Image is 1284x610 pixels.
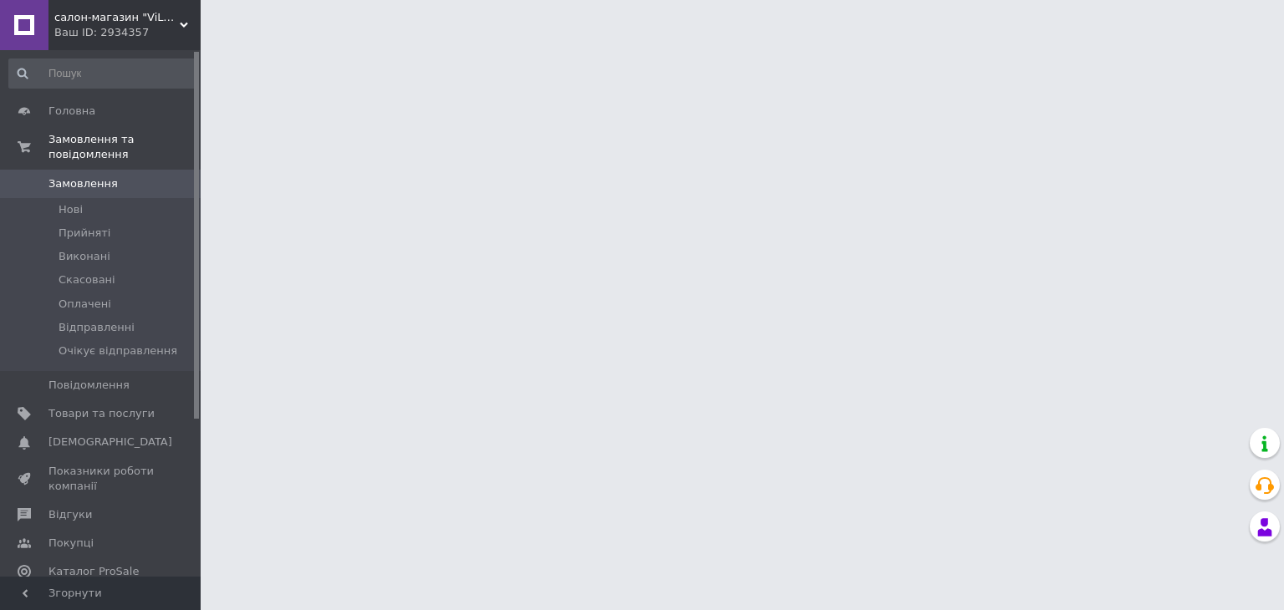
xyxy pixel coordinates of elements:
[48,132,201,162] span: Замовлення та повідомлення
[59,272,115,287] span: Скасовані
[54,25,201,40] div: Ваш ID: 2934357
[59,320,135,335] span: Відправленні
[59,249,110,264] span: Виконані
[48,176,118,191] span: Замовлення
[48,104,95,119] span: Головна
[48,464,155,494] span: Показники роботи компанії
[48,406,155,421] span: Товари та послуги
[59,226,110,241] span: Прийняті
[48,378,130,393] span: Повідомлення
[8,58,197,89] input: Пошук
[48,435,172,450] span: [DEMOGRAPHIC_DATA]
[59,343,177,358] span: Очікує відправлення
[59,202,83,217] span: Нові
[59,297,111,312] span: Оплачені
[48,507,92,522] span: Відгуки
[54,10,180,25] span: салон-магазин "ViLeNa Studio". Все для рук нігтів та волосся
[48,536,94,551] span: Покупці
[48,564,139,579] span: Каталог ProSale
